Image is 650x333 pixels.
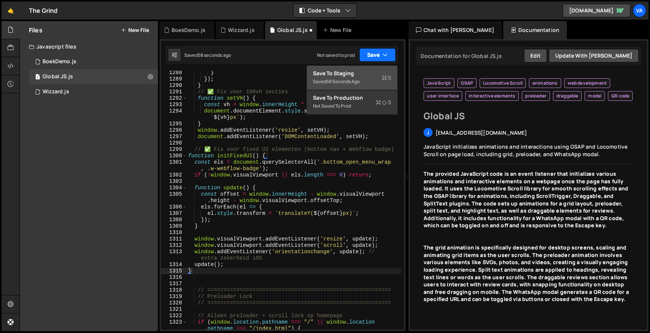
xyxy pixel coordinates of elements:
span: S [382,74,391,82]
div: Documentation for Global JS.js [418,52,502,59]
button: New File [121,27,149,33]
div: Save to Production [313,94,391,102]
div: 1296 [161,127,187,134]
div: 1314 [161,262,187,268]
div: Javascript files [20,39,158,54]
span: S [376,99,391,106]
div: BoekDemo.js [43,58,76,65]
div: 58 seconds ago [198,52,231,58]
div: 1308 [161,217,187,223]
div: 1321 [161,306,187,313]
div: 1292 [161,95,187,102]
div: 1299 [161,146,187,153]
span: JavaScript initializes animations and interactions using GSAP and Locomotive Scroll on page load,... [424,143,627,158]
a: [DOMAIN_NAME] [563,4,630,17]
div: 1310 [161,230,187,236]
div: 1290 [161,82,187,89]
div: The Grind [29,6,58,15]
div: 1309 [161,223,187,230]
div: 1311 [161,236,187,242]
div: 1316 [161,274,187,281]
div: Global JS.js [43,73,73,80]
div: 1291 [161,89,187,95]
div: 1305 [161,191,187,204]
div: 1304 [161,185,187,191]
button: Code + Tools [293,4,357,17]
div: 17048/46890.js [29,69,158,84]
span: [EMAIL_ADDRESS][DOMAIN_NAME] [436,129,527,136]
div: 1293 [161,102,187,108]
div: 1313 [161,249,187,262]
span: animations [532,80,558,86]
span: 1 [35,75,40,81]
div: 1295 [161,121,187,127]
div: 1319 [161,293,187,300]
div: 1288 [161,70,187,76]
div: 1306 [161,204,187,210]
div: 1302 [161,172,187,178]
span: interactive elements [469,93,515,99]
div: 1298 [161,140,187,146]
div: 1307 [161,210,187,217]
strong: The grid animation is specifically designed for desktop screens, scaling and animating grid items... [424,244,629,303]
button: Save to StagingS Saved58 seconds ago [307,66,397,90]
div: Save to Staging [313,70,391,77]
div: Chat with [PERSON_NAME] [409,21,502,39]
div: 1294 [161,108,187,121]
span: Locomotive Scroll [483,80,522,86]
div: 1303 [161,178,187,185]
div: 1318 [161,287,187,293]
div: 1289 [161,76,187,82]
div: 17048/46901.js [29,54,158,69]
button: Edit [524,49,547,62]
div: Wizzard.js [228,26,255,34]
div: 17048/46900.js [29,84,158,99]
div: Global JS.js [277,26,308,34]
span: user interface [427,93,459,99]
div: 1323 [161,319,187,332]
div: 1317 [161,281,187,287]
div: Not saved to prod [317,52,355,58]
div: 1301 [161,159,187,172]
h2: Files [29,26,43,34]
div: BoekDemo.js [172,26,205,34]
span: modal [588,93,601,99]
span: preloader [525,93,546,99]
div: 1320 [161,300,187,306]
button: Save to ProductionS Not saved to prod [307,90,397,115]
div: New File [323,26,354,34]
div: 1315 [161,268,187,274]
div: Saved [184,52,231,58]
div: Documentation [503,21,567,39]
span: JavaScript [427,80,451,86]
h2: Global JS [424,110,633,122]
div: 1297 [161,134,187,140]
a: 🤙 [2,2,20,20]
div: Not saved to prod [313,102,391,111]
span: draggable [556,93,578,99]
div: Saved [313,77,391,86]
div: 1312 [161,242,187,249]
span: GSAP [461,80,474,86]
div: 1322 [161,313,187,319]
a: Va [633,4,646,17]
button: Save [359,48,396,62]
div: 58 seconds ago [326,78,360,85]
div: Wizzard.js [43,88,69,95]
div: 1300 [161,153,187,159]
span: QR code [611,93,629,99]
strong: The provided JavaScript code is an event listener that initializes various animations and interac... [424,170,628,229]
button: Update with [PERSON_NAME] [549,49,639,62]
span: j [427,129,429,136]
span: web development [568,80,607,86]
